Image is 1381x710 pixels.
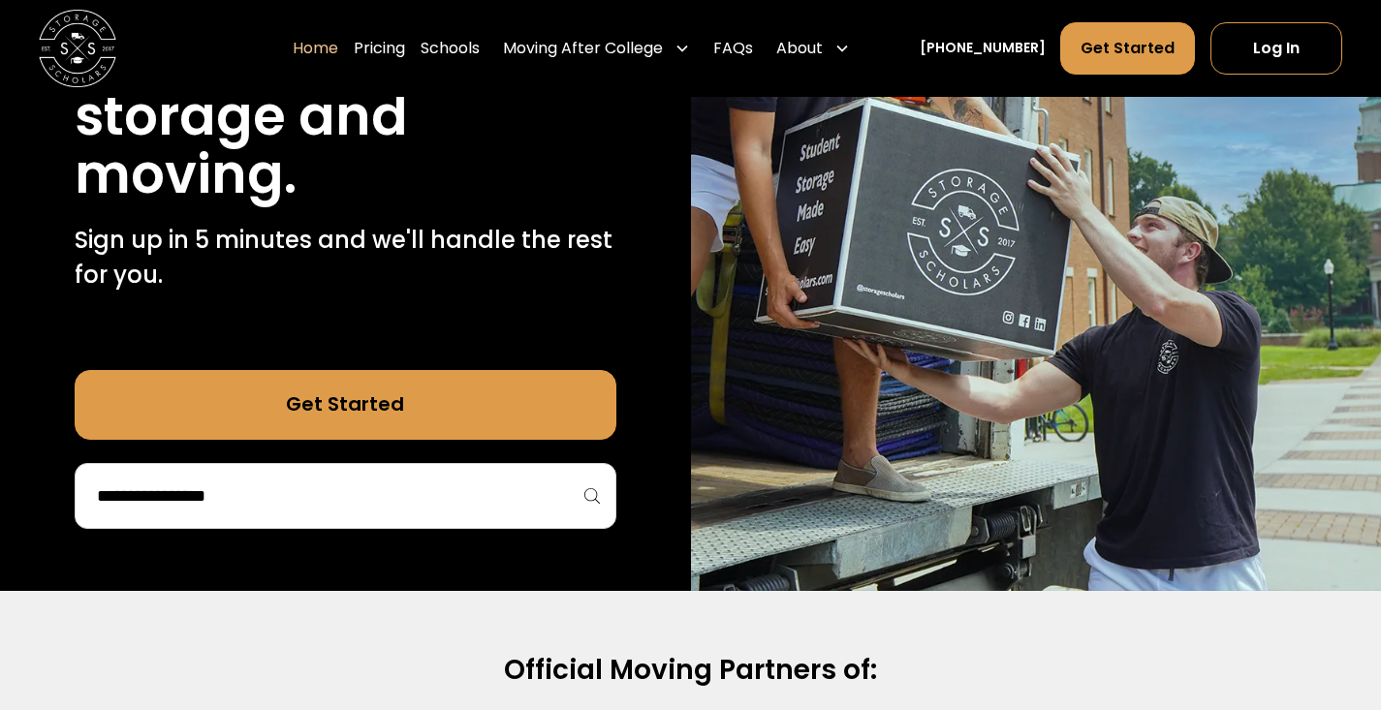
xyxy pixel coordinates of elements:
img: Storage Scholars main logo [39,10,116,87]
h2: Official Moving Partners of: [72,653,1310,688]
p: Sign up in 5 minutes and we'll handle the rest for you. [75,223,616,293]
a: Log In [1210,22,1342,75]
div: About [769,21,858,76]
div: About [776,37,823,60]
a: Get Started [1060,22,1195,75]
a: Home [293,21,338,76]
div: Moving After College [495,21,698,76]
a: Pricing [354,21,405,76]
a: Get Started [75,370,616,440]
h1: Stress free student storage and moving. [75,28,616,203]
div: Moving After College [503,37,663,60]
a: FAQs [713,21,753,76]
a: Schools [421,21,480,76]
a: [PHONE_NUMBER] [920,38,1046,58]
